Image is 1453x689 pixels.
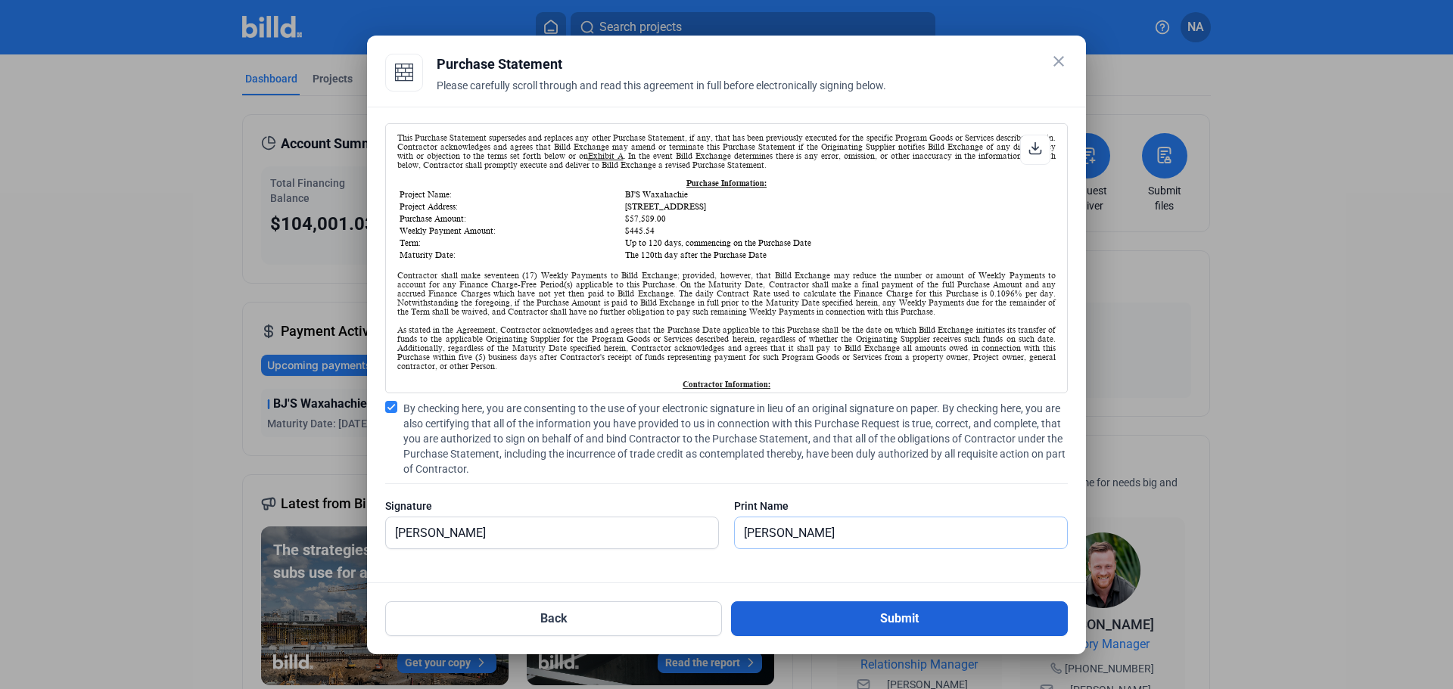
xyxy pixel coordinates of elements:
td: BJ'S Waxahachie [624,189,1054,200]
td: [STREET_ADDRESS] [624,201,1054,212]
input: Print Name [735,517,1067,548]
u: Contractor Information: [683,380,770,389]
td: Weekly Payment Amount: [399,225,623,236]
td: The 120th day after the Purchase Date [624,250,1054,260]
td: AYS Construction, LLC [525,390,1054,401]
div: Purchase Statement [437,54,1068,75]
input: Signature [386,517,702,548]
button: Back [385,601,722,636]
div: Signature [385,498,719,514]
div: This Purchase Statement supersedes and replaces any other Purchase Statement, if any, that has be... [397,133,1056,169]
div: As stated in the Agreement, Contractor acknowledges and agrees that the Purchase Date applicable ... [397,325,1056,380]
td: $445.54 [624,225,1054,236]
td: Purchase Amount: [399,213,623,224]
button: Submit [731,601,1068,636]
td: Project Address: [399,201,623,212]
div: Please carefully scroll through and read this agreement in full before electronically signing below. [437,78,1068,111]
mat-icon: close [1050,52,1068,70]
div: Contractor shall make seventeen (17) Weekly Payments to Billd Exchange; provided, however, that B... [397,271,1056,316]
td: Legal Name: [399,390,524,401]
td: Up to 120 days, commencing on the Purchase Date [624,237,1054,248]
td: $57,589.00 [624,213,1054,224]
td: Maturity Date: [399,250,623,260]
div: Print Name [734,498,1068,514]
td: Project Name: [399,189,623,200]
u: Exhibit A [588,151,624,160]
td: Term: [399,237,623,248]
span: By checking here, you are consenting to the use of your electronic signature in lieu of an origin... [403,401,1068,476]
u: Purchase Information: [686,178,767,188]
